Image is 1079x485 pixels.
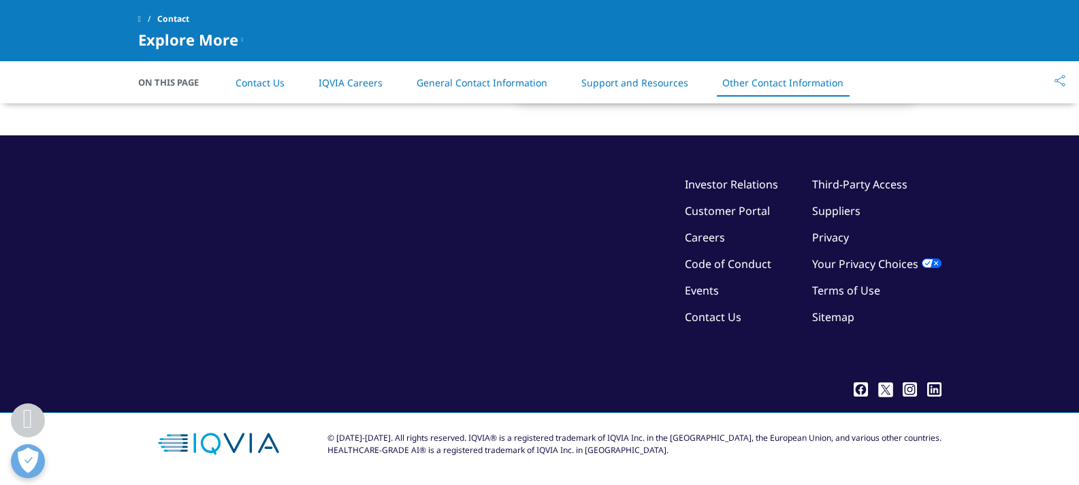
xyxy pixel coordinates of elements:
[327,432,941,456] div: © [DATE]-[DATE]. All rights reserved. IQVIA® is a registered trademark of IQVIA Inc. in the [GEOG...
[138,76,213,89] span: On This Page
[685,283,719,298] a: Events
[157,7,189,31] span: Contact
[685,256,771,271] a: Code of Conduct
[138,31,238,48] span: Explore More
[812,177,907,192] a: Third-Party Access
[685,230,725,245] a: Careers
[812,203,860,218] a: Suppliers
[685,203,770,218] a: Customer Portal
[236,76,285,89] a: Contact Us
[722,76,843,89] a: Other Contact Information
[812,230,849,245] a: Privacy
[685,310,741,324] a: Contact Us
[581,76,688,89] a: Support and Resources
[812,256,941,271] a: Your Privacy Choices
[319,76,383,89] a: IQVIA Careers
[417,76,547,89] a: General Contact Information
[685,177,778,192] a: Investor Relations
[812,310,854,324] a: Sitemap
[812,283,880,298] a: Terms of Use
[11,444,45,478] button: Open Preferences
